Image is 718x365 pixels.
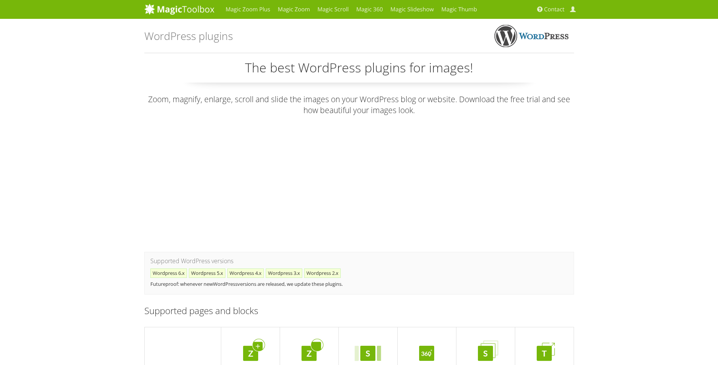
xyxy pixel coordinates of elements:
[144,306,574,316] h3: Supported pages and blocks
[144,94,574,116] p: Zoom, magnify, enlarge, scroll and slide the images on your WordPress blog or website. Download t...
[150,258,568,265] h3: Supported WordPress versions
[150,280,568,288] p: Futureproof: whenever new versions are released, we update these plugins.
[189,268,225,278] li: Wordpress 5.x
[150,268,187,278] li: Wordpress 6.x
[266,268,302,278] li: Wordpress 3.x
[213,281,237,287] a: WordPress
[544,6,565,13] span: Contact
[227,268,264,278] li: Wordpress 4.x
[144,59,574,83] p: The best WordPress plugins for images!
[144,25,233,47] h1: WordPress plugins
[144,3,214,15] img: MagicToolbox.com - Image tools for your website
[304,268,341,278] li: Wordpress 2.x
